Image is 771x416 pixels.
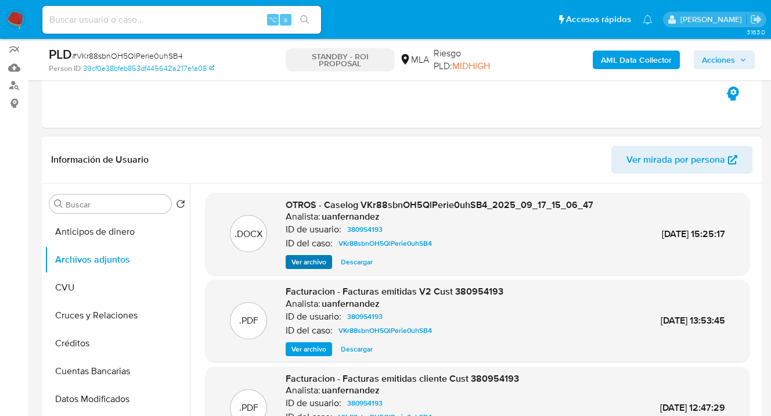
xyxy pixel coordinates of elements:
input: Buscar usuario o caso... [42,12,321,27]
p: Analista: [286,211,320,223]
button: Cruces y Relaciones [45,302,190,329]
a: VKr88sbnOH5QlPerie0uhSB4 [334,236,437,250]
button: Ver mirada por persona [611,146,752,174]
button: Créditos [45,329,190,357]
b: PLD [49,45,72,63]
button: Ver archivo [286,255,332,269]
span: # VKr88sbnOH5QlPerie0uhSB4 [72,50,183,62]
span: [DATE] 12:47:29 [660,401,725,414]
span: Descargar [341,343,373,355]
button: Volver al orden por defecto [176,199,185,212]
div: MLA [399,53,429,66]
button: Archivos adjuntos [45,246,190,274]
p: ID de usuario: [286,397,341,409]
p: Analista: [286,298,320,310]
span: [DATE] 15:25:17 [662,227,725,241]
button: Cuentas Bancarias [45,357,190,385]
span: Riesgo PLD: [434,47,518,72]
p: ID del caso: [286,238,333,249]
a: Notificaciones [643,15,653,24]
span: 380954193 [347,223,383,236]
button: Acciones [694,51,755,69]
button: AML Data Collector [593,51,680,69]
button: CVU [45,274,190,302]
span: s [284,14,287,25]
span: Facturacion - Facturas emitidas V2 Cust 380954193 [286,285,503,298]
h6: uanfernandez [322,211,380,223]
p: ID de usuario: [286,311,341,322]
p: .PDF [239,314,258,327]
a: 380954193 [343,396,387,410]
a: VKr88sbnOH5QlPerie0uhSB4 [334,324,437,338]
input: Buscar [66,199,167,210]
span: [DATE] 13:53:45 [661,314,725,327]
b: Person ID [49,63,81,74]
span: MIDHIGH [452,59,490,73]
span: VKr88sbnOH5QlPerie0uhSB4 [338,236,432,250]
button: Descargar [335,255,379,269]
span: Ver mirada por persona [626,146,725,174]
h6: uanfernandez [322,298,380,310]
button: search-icon [293,12,316,28]
p: Analista: [286,385,320,396]
span: OTROS - Caselog VKr88sbnOH5QlPerie0uhSB4_2025_09_17_15_06_47 [286,198,593,211]
a: Salir [750,13,762,26]
button: Anticipos de dinero [45,218,190,246]
button: Descargar [335,342,379,356]
h1: Información de Usuario [51,154,149,166]
span: Ver archivo [291,256,326,268]
p: ID del caso: [286,325,333,336]
p: .DOCX [235,228,262,241]
p: .PDF [239,401,258,414]
p: STANDBY - ROI PROPOSAL [286,48,395,71]
b: AML Data Collector [601,51,672,69]
span: VKr88sbnOH5QlPerie0uhSB4 [338,324,432,338]
span: Facturacion - Facturas emitidas cliente Cust 380954193 [286,372,519,385]
p: juanpablo.jfernandez@mercadolibre.com [680,14,746,25]
a: 39cf0e38bfeb853df445642a217e1a08 [83,63,214,74]
button: Buscar [54,199,63,209]
span: 380954193 [347,396,383,410]
button: Ver archivo [286,342,332,356]
p: ID de usuario: [286,224,341,235]
span: Descargar [341,256,373,268]
button: Datos Modificados [45,385,190,413]
span: Accesos rápidos [566,13,631,26]
h6: uanfernandez [322,385,380,396]
span: 380954193 [347,310,383,324]
span: Acciones [702,51,735,69]
span: 3.163.0 [747,27,765,37]
span: Ver archivo [291,343,326,355]
a: 380954193 [343,310,387,324]
a: 380954193 [343,223,387,236]
span: ⌥ [268,14,277,25]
